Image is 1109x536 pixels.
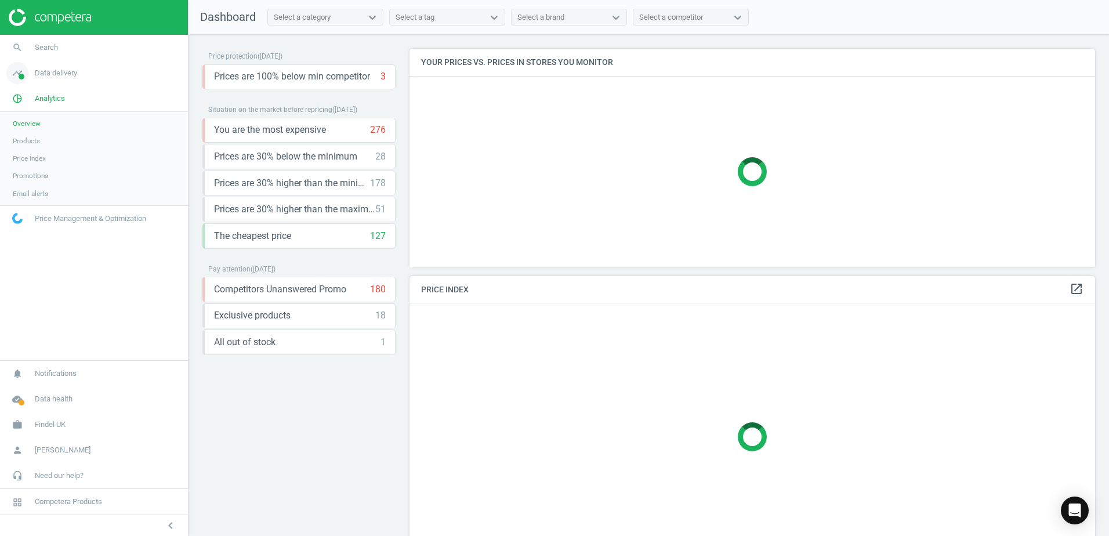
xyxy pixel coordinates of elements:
div: 178 [370,177,386,190]
span: Promotions [13,171,48,180]
span: Price Management & Optimization [35,213,146,224]
h4: Price Index [409,276,1095,303]
div: 1 [380,336,386,349]
span: Dashboard [200,10,256,24]
div: Select a tag [396,12,434,23]
span: Analytics [35,93,65,104]
span: Price index [13,154,46,163]
span: Prices are 100% below min competitor [214,70,370,83]
span: ( [DATE] ) [258,52,282,60]
i: person [6,439,28,461]
i: open_in_new [1070,282,1083,296]
span: Price protection [208,52,258,60]
div: Select a brand [517,12,564,23]
span: Prices are 30% higher than the minimum [214,177,370,190]
i: cloud_done [6,388,28,410]
div: Select a competitor [639,12,703,23]
span: ( [DATE] ) [251,265,276,273]
span: Email alerts [13,189,48,198]
img: ajHJNr6hYgQAAAAASUVORK5CYII= [9,9,91,26]
span: Situation on the market before repricing [208,106,332,114]
span: Overview [13,119,41,128]
span: Prices are 30% higher than the maximal [214,203,375,216]
span: Pay attention [208,265,251,273]
span: Prices are 30% below the minimum [214,150,357,163]
span: Search [35,42,58,53]
div: 3 [380,70,386,83]
span: Products [13,136,40,146]
span: Exclusive products [214,309,291,322]
div: 127 [370,230,386,242]
a: open_in_new [1070,282,1083,297]
span: Findel UK [35,419,66,430]
button: chevron_left [156,518,185,533]
img: wGWNvw8QSZomAAAAABJRU5ErkJggg== [12,213,23,224]
span: Notifications [35,368,77,379]
div: 276 [370,124,386,136]
span: The cheapest price [214,230,291,242]
div: Open Intercom Messenger [1061,497,1089,524]
i: work [6,414,28,436]
i: pie_chart_outlined [6,88,28,110]
div: 28 [375,150,386,163]
span: Need our help? [35,470,84,481]
span: ( [DATE] ) [332,106,357,114]
span: [PERSON_NAME] [35,445,90,455]
div: Select a category [274,12,331,23]
h4: Your prices vs. prices in stores you monitor [409,49,1095,76]
i: notifications [6,363,28,385]
span: You are the most expensive [214,124,326,136]
div: 180 [370,283,386,296]
div: 51 [375,203,386,216]
i: search [6,37,28,59]
span: Competera Products [35,497,102,507]
div: 18 [375,309,386,322]
span: All out of stock [214,336,276,349]
i: chevron_left [164,519,177,533]
i: headset_mic [6,465,28,487]
span: Competitors Unanswered Promo [214,283,346,296]
span: Data delivery [35,68,77,78]
span: Data health [35,394,73,404]
i: timeline [6,62,28,84]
